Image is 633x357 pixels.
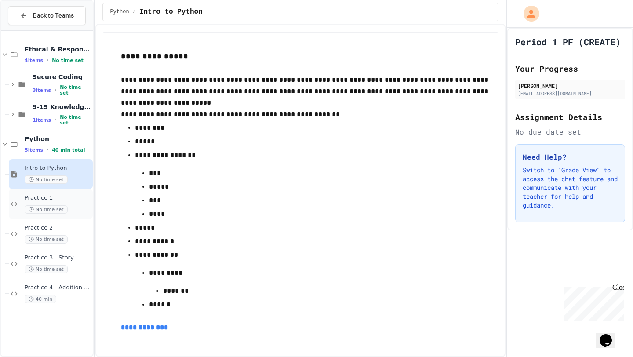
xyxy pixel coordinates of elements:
h2: Assignment Details [515,111,625,123]
div: No due date set [515,127,625,137]
span: • [55,117,56,124]
span: No time set [52,58,84,63]
p: Switch to "Grade View" to access the chat feature and communicate with your teacher for help and ... [523,166,618,210]
span: Python [110,8,129,15]
span: Intro to Python [139,7,203,17]
span: Back to Teams [33,11,74,20]
span: • [47,57,48,64]
span: • [47,146,48,153]
span: 3 items [33,87,51,93]
iframe: chat widget [596,322,624,348]
h3: Need Help? [523,152,618,162]
span: 9-15 Knowledge Check [33,103,91,111]
span: 4 items [25,58,43,63]
span: No time set [25,205,68,214]
span: 40 min total [52,147,85,153]
span: Practice 3 - Story [25,254,91,262]
iframe: chat widget [560,284,624,321]
span: No time set [25,175,68,184]
span: 1 items [33,117,51,123]
button: Back to Teams [8,6,86,25]
div: [PERSON_NAME] [518,82,622,90]
span: Intro to Python [25,164,91,172]
div: My Account [514,4,542,24]
span: Python [25,135,91,143]
h1: Period 1 PF (CREATE) [515,36,621,48]
span: Secure Coding [33,73,91,81]
div: Chat with us now!Close [4,4,61,56]
span: No time set [60,84,91,96]
span: • [55,87,56,94]
span: No time set [25,265,68,273]
span: 40 min [25,295,56,303]
span: / [133,8,136,15]
span: 5 items [25,147,43,153]
span: No time set [25,235,68,244]
span: Practice 4 - Addition Calculator [25,284,91,291]
span: Practice 1 [25,194,91,202]
span: Practice 2 [25,224,91,232]
span: Ethical & Responsible Coding Practice [25,45,91,53]
div: [EMAIL_ADDRESS][DOMAIN_NAME] [518,90,622,97]
h2: Your Progress [515,62,625,75]
span: No time set [60,114,91,126]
